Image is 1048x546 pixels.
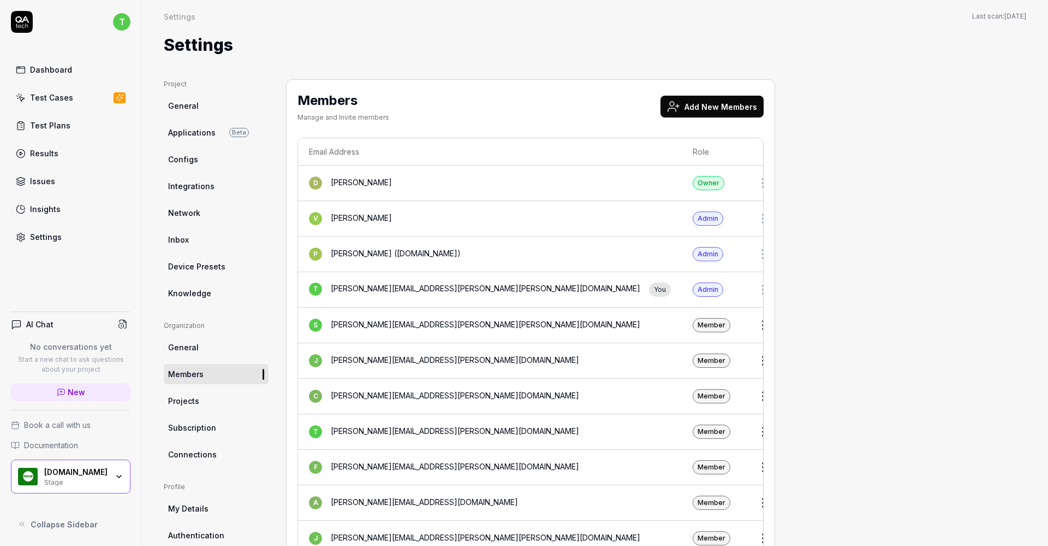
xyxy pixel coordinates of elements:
div: Member [693,496,730,510]
a: Insights [11,198,130,220]
button: Open members actions menu [752,172,774,194]
div: Pricer.com [44,467,108,477]
span: My Details [168,503,209,514]
button: Open members actions menu [752,492,774,514]
button: Open members actions menu [752,314,774,336]
div: [PERSON_NAME][EMAIL_ADDRESS][PERSON_NAME][DOMAIN_NAME] [331,354,579,367]
a: New [11,383,130,401]
div: Results [30,148,58,159]
span: Integrations [168,180,215,192]
div: Admin [693,283,723,297]
span: j [309,532,322,545]
button: Open members actions menu [752,421,774,443]
span: New [68,386,85,398]
button: Open members actions menu [752,208,774,230]
a: General [164,337,269,357]
a: Dashboard [11,59,130,80]
button: t [113,11,130,33]
a: Settings [11,226,130,248]
span: Knowledge [168,287,211,299]
div: Member [693,318,730,332]
div: [PERSON_NAME] ([DOMAIN_NAME]) [331,248,461,261]
span: c [309,390,322,403]
span: General [168,342,199,353]
div: [PERSON_NAME][EMAIL_ADDRESS][DOMAIN_NAME] [331,496,518,509]
div: Member [693,389,730,403]
button: Open members actions menu [752,456,774,478]
span: Inbox [168,234,189,245]
a: Configs [164,149,269,169]
div: [PERSON_NAME][EMAIL_ADDRESS][PERSON_NAME][PERSON_NAME][DOMAIN_NAME] [331,532,640,545]
a: Issues [11,171,130,192]
span: Last scan: [972,11,1026,21]
a: Subscription [164,418,269,438]
span: Beta [229,128,249,137]
a: Integrations [164,176,269,196]
span: Device Presets [168,261,225,272]
span: Connections [168,449,217,460]
a: Inbox [164,230,269,250]
a: Results [11,143,130,164]
time: [DATE] [1004,12,1026,20]
div: Organization [164,321,269,331]
span: j [309,354,322,367]
div: You [649,283,671,297]
a: My Details [164,498,269,519]
div: [PERSON_NAME][EMAIL_ADDRESS][PERSON_NAME][DOMAIN_NAME] [331,390,579,403]
a: Projects [164,391,269,411]
span: f [309,461,322,474]
h4: AI Chat [26,319,53,330]
p: Start a new chat to ask questions about your project [11,355,130,374]
div: Test Plans [30,120,70,131]
div: [PERSON_NAME] [331,177,392,190]
span: D [309,177,322,190]
span: a [309,496,322,509]
a: Network [164,203,269,223]
a: Documentation [11,439,130,451]
h2: Members [297,91,389,110]
span: Projects [168,395,199,407]
button: Pricer.com Logo[DOMAIN_NAME]Stage [11,460,130,494]
h1: Settings [164,33,233,57]
div: Member [693,460,730,474]
th: Email Address [298,138,682,166]
a: Members [164,364,269,384]
div: Admin [693,212,723,226]
div: Member [693,354,730,368]
span: Network [168,207,200,219]
button: Open members actions menu [752,350,774,372]
button: Add New Members [660,96,764,118]
span: Configs [168,154,198,165]
div: [PERSON_NAME][EMAIL_ADDRESS][PERSON_NAME][PERSON_NAME][DOMAIN_NAME] [331,319,640,332]
div: [PERSON_NAME][EMAIL_ADDRESS][PERSON_NAME][DOMAIN_NAME] [331,461,579,474]
p: No conversations yet [11,341,130,353]
div: Member [693,531,730,545]
div: Project [164,79,269,89]
button: Last scan:[DATE] [972,11,1026,21]
span: Members [168,368,204,380]
div: Dashboard [30,64,72,75]
div: Test Cases [30,92,73,103]
span: Subscription [168,422,216,433]
span: P [309,248,322,261]
a: ApplicationsBeta [164,122,269,143]
span: t [309,425,322,438]
span: Book a call with us [24,419,91,431]
span: Authentication [168,530,224,541]
span: General [168,100,199,111]
a: Book a call with us [11,419,130,431]
a: Knowledge [164,283,269,303]
span: s [309,319,322,332]
div: [PERSON_NAME] [331,212,392,225]
div: Profile [164,482,269,492]
div: Insights [30,203,61,215]
a: Test Plans [11,115,130,136]
div: Manage and Invite members [297,113,389,122]
a: Connections [164,444,269,465]
img: Pricer.com Logo [18,467,38,486]
th: Role [682,138,741,166]
button: Open members actions menu [752,385,774,407]
span: t [113,13,130,31]
div: Settings [164,11,195,22]
button: Collapse Sidebar [11,513,130,535]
